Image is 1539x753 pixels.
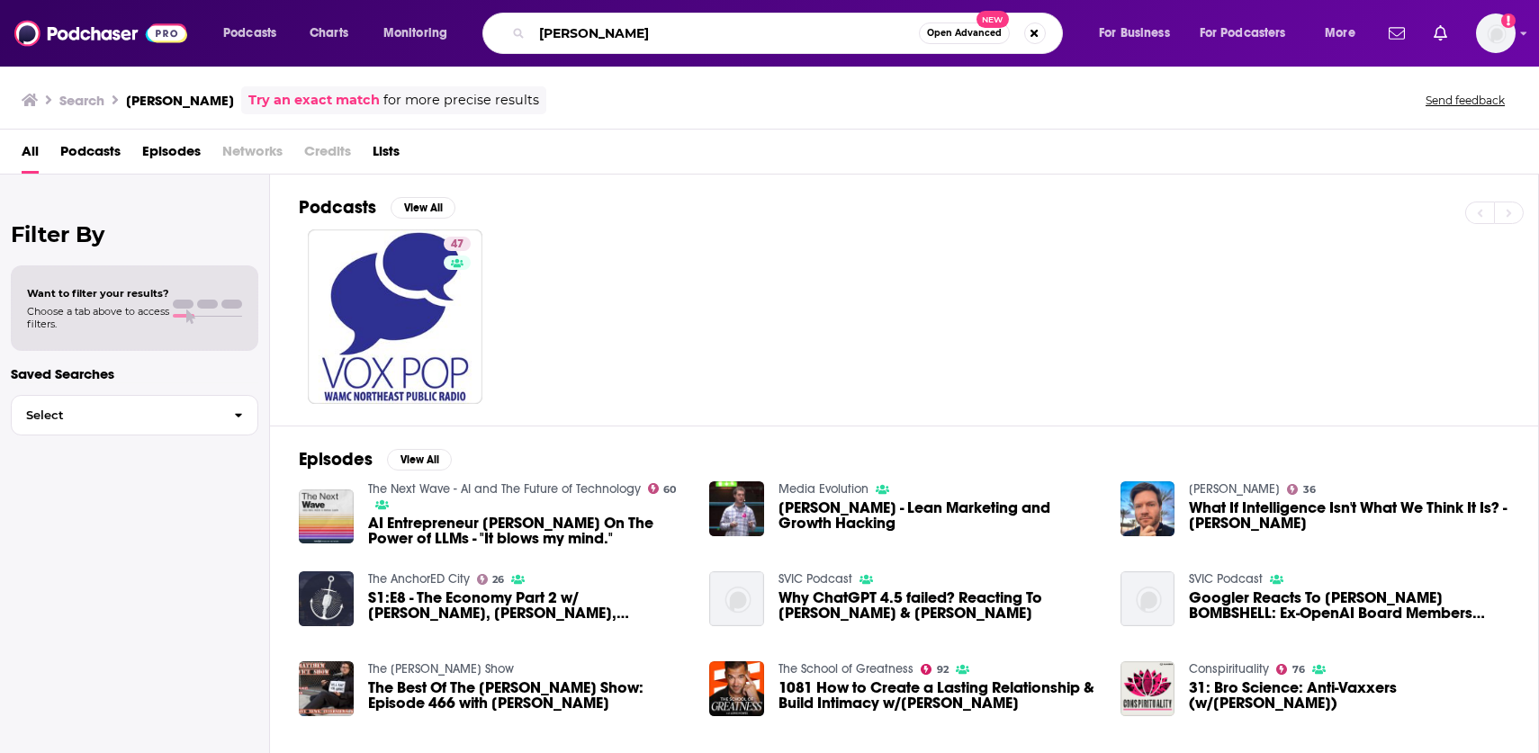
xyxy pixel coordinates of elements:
[299,489,354,544] img: AI Entrepreneur Matthew Berman On The Power of LLMs - "It blows my mind."
[709,661,764,716] img: 1081 How to Create a Lasting Relationship & Build Intimacy w/Dr. Laura Berman
[59,92,104,109] h3: Search
[27,287,169,300] span: Want to filter your results?
[310,21,348,46] span: Charts
[1189,500,1509,531] span: What If Intelligence Isn't What We Think It Is? - [PERSON_NAME]
[778,481,868,497] a: Media Evolution
[1292,666,1305,674] span: 76
[1476,13,1516,53] span: Logged in as inkhouseNYC
[222,137,283,174] span: Networks
[1099,21,1170,46] span: For Business
[532,19,919,48] input: Search podcasts, credits, & more...
[778,590,1099,621] span: Why ChatGPT 4.5 failed? Reacting To [PERSON_NAME] & [PERSON_NAME]
[1189,571,1263,587] a: SVIC Podcast
[1325,21,1355,46] span: More
[126,92,234,109] h3: [PERSON_NAME]
[211,19,300,48] button: open menu
[368,661,514,677] a: The Matthew Filipowicz Show
[304,137,351,174] span: Credits
[368,481,641,497] a: The Next Wave - AI and The Future of Technology
[1188,19,1312,48] button: open menu
[299,661,354,716] img: The Best Of The Matthew Filipowicz Show: Episode 466 with Ari Berman
[299,571,354,626] img: S1:E8 - The Economy Part 2 w/ Neal Fried, Matthew Berman, George Martinez & Fred Laurion
[709,481,764,536] img: Matthew Berman - Lean Marketing and Growth Hacking
[11,395,258,435] button: Select
[298,19,359,48] a: Charts
[368,571,470,587] a: The AnchorED City
[937,666,949,674] span: 92
[663,486,676,494] span: 60
[22,137,39,174] a: All
[387,449,452,471] button: View All
[12,409,220,421] span: Select
[1120,481,1175,536] img: What If Intelligence Isn't What We Think It Is? - Matthew Berman
[299,448,373,471] h2: Episodes
[368,590,688,621] span: S1:E8 - The Economy Part 2 w/ [PERSON_NAME], [PERSON_NAME], [PERSON_NAME] & [PERSON_NAME]
[976,11,1009,28] span: New
[391,197,455,219] button: View All
[383,21,447,46] span: Monitoring
[299,196,376,219] h2: Podcasts
[308,229,482,404] a: 47
[778,661,913,677] a: The School of Greatness
[1476,13,1516,53] img: User Profile
[1312,19,1378,48] button: open menu
[383,90,539,111] span: for more precise results
[1189,680,1509,711] span: 31: Bro Science: Anti-Vaxxers (w/[PERSON_NAME])
[248,90,380,111] a: Try an exact match
[1189,500,1509,531] a: What If Intelligence Isn't What We Think It Is? - Matthew Berman
[368,680,688,711] span: The Best Of The [PERSON_NAME] Show: Episode 466 with [PERSON_NAME]
[371,19,471,48] button: open menu
[1200,21,1286,46] span: For Podcasters
[1476,13,1516,53] button: Show profile menu
[778,571,852,587] a: SVIC Podcast
[778,500,1099,531] a: Matthew Berman - Lean Marketing and Growth Hacking
[1276,664,1305,675] a: 76
[1120,571,1175,626] img: Googler Reacts To Matthew Berman's BOMBSHELL: Ex-OpenAI Board Members Reveal Sam’s Lies
[1189,680,1509,711] a: 31: Bro Science: Anti-Vaxxers (w/Jonathan Berman)
[1426,18,1454,49] a: Show notifications dropdown
[373,137,400,174] a: Lists
[299,448,452,471] a: EpisodesView All
[709,571,764,626] img: Why ChatGPT 4.5 failed? Reacting To Matthew Berman & Dylan Patel
[778,590,1099,621] a: Why ChatGPT 4.5 failed? Reacting To Matthew Berman & Dylan Patel
[1287,484,1316,495] a: 36
[368,515,688,546] span: AI Entrepreneur [PERSON_NAME] On The Power of LLMs - "It blows my mind."
[778,500,1099,531] span: [PERSON_NAME] - Lean Marketing and Growth Hacking
[451,236,463,254] span: 47
[14,16,187,50] img: Podchaser - Follow, Share and Rate Podcasts
[1120,661,1175,716] img: 31: Bro Science: Anti-Vaxxers (w/Jonathan Berman)
[11,365,258,382] p: Saved Searches
[142,137,201,174] a: Episodes
[1420,93,1510,108] button: Send feedback
[444,237,471,251] a: 47
[27,305,169,330] span: Choose a tab above to access filters.
[499,13,1080,54] div: Search podcasts, credits, & more...
[368,680,688,711] a: The Best Of The Matthew Filipowicz Show: Episode 466 with Ari Berman
[1189,661,1269,677] a: Conspirituality
[1189,590,1509,621] span: Googler Reacts To [PERSON_NAME] BOMBSHELL: Ex-OpenAI Board Members Reveal [PERSON_NAME]’s Lies
[1189,590,1509,621] a: Googler Reacts To Matthew Berman's BOMBSHELL: Ex-OpenAI Board Members Reveal Sam’s Lies
[778,680,1099,711] a: 1081 How to Create a Lasting Relationship & Build Intimacy w/Dr. Laura Berman
[921,664,949,675] a: 92
[778,680,1099,711] span: 1081 How to Create a Lasting Relationship & Build Intimacy w/[PERSON_NAME]
[1086,19,1192,48] button: open menu
[368,590,688,621] a: S1:E8 - The Economy Part 2 w/ Neal Fried, Matthew Berman, George Martinez & Fred Laurion
[477,574,505,585] a: 26
[60,137,121,174] a: Podcasts
[492,576,504,584] span: 26
[1501,13,1516,28] svg: Add a profile image
[1189,481,1280,497] a: Dylan Curious
[927,29,1002,38] span: Open Advanced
